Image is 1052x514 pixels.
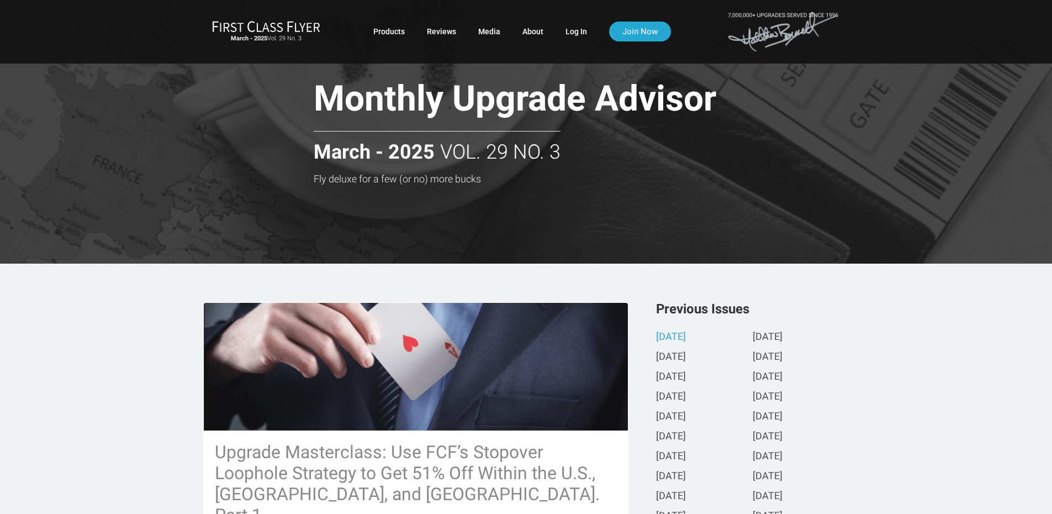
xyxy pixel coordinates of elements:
a: Reviews [427,22,456,41]
a: [DATE] [656,471,686,482]
h1: Monthly Upgrade Advisor [314,80,794,122]
a: [DATE] [656,332,686,343]
a: [DATE] [656,352,686,363]
a: [DATE] [753,332,783,343]
a: [DATE] [656,391,686,403]
a: [DATE] [753,371,783,383]
a: First Class FlyerMarch - 2025Vol. 29 No. 3 [212,20,320,43]
strong: March - 2025 [231,35,267,42]
a: About [522,22,543,41]
a: [DATE] [753,352,783,363]
a: Products [373,22,405,41]
a: [DATE] [753,391,783,403]
a: [DATE] [753,411,783,423]
a: [DATE] [656,431,686,443]
a: [DATE] [656,491,686,502]
a: [DATE] [656,371,686,383]
a: [DATE] [656,451,686,463]
a: Join Now [609,22,671,41]
h2: Vol. 29 No. 3 [314,131,561,164]
a: [DATE] [753,471,783,482]
strong: March - 2025 [314,141,435,164]
a: [DATE] [753,451,783,463]
img: First Class Flyer [212,20,320,32]
a: Media [478,22,500,41]
small: Vol. 29 No. 3 [212,35,320,43]
a: [DATE] [656,411,686,423]
h3: Fly deluxe for a few (or no) more bucks [314,174,794,185]
a: [DATE] [753,431,783,443]
h3: Previous Issues [656,302,849,316]
a: [DATE] [753,491,783,502]
a: Log In [565,22,587,41]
